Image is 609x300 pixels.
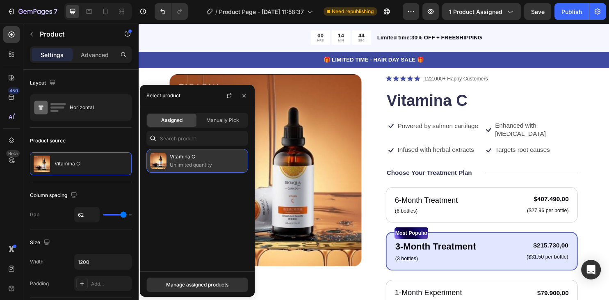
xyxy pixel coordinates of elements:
[406,193,450,200] p: ($27.96 per bottle)
[269,227,353,241] p: 3-Month Treatment
[554,3,589,20] button: Publish
[581,260,601,279] div: Open Intercom Messenger
[146,131,248,146] input: Search in Settings & Advanced
[3,3,61,20] button: 7
[206,117,239,124] span: Manually Pick
[30,137,66,144] div: Product source
[268,192,334,201] p: (6 bottles)
[259,69,459,92] h1: Vitamina C
[373,103,459,120] p: Enhanced with [MEDICAL_DATA]
[30,211,39,218] div: Gap
[531,8,545,15] span: Save
[170,153,244,161] p: Vitamina C
[30,78,57,89] div: Layout
[406,241,449,248] p: ($31.50 per bottle)
[215,7,217,16] span: /
[150,153,167,169] img: collections
[406,289,450,296] p: ($35.00 per bottle)
[138,23,609,300] iframe: Design area
[449,7,502,16] span: 1 product assigned
[260,152,349,161] p: Choose Your Treatment Plan
[146,92,180,99] div: Select product
[91,280,130,288] div: Add...
[442,3,521,20] button: 1 product assigned
[1,34,491,43] p: 🎁 LIMITED TIME - HAIR DAY SALE 🎁
[250,11,491,19] p: Limited time:30% OFF + FREESHIPPING
[55,161,80,167] p: Vitamina C
[54,7,57,16] p: 7
[524,3,551,20] button: Save
[332,8,374,15] span: Need republishing
[40,29,109,39] p: Product
[271,103,355,112] p: Powered by salmon cartilage
[30,190,79,201] div: Column spacing
[268,276,338,288] p: 1-Month Experiment
[30,237,52,248] div: Size
[170,161,244,169] p: Unlimited quantity
[161,117,182,124] span: Assigned
[41,50,64,59] p: Settings
[269,242,353,250] p: (3 bottles)
[268,179,334,191] p: 6-Month Treatment
[406,277,451,288] div: $79.900,00
[30,258,43,266] div: Width
[70,98,120,117] div: Horizontal
[405,227,450,238] div: $215.730,00
[146,277,248,292] button: Manage assigned products
[6,150,20,157] div: Beta
[269,214,302,225] p: Most Popular
[268,289,338,298] p: (1 bottle)
[166,281,228,289] div: Manage assigned products
[75,254,131,269] input: Auto
[155,3,188,20] div: Undo/Redo
[299,54,365,62] p: 122,000+ Happy Customers
[373,128,431,137] p: Targets root causes
[271,128,351,137] p: Infused with herbal extracts
[81,50,109,59] p: Advanced
[34,156,50,172] img: product feature img
[8,87,20,94] div: 450
[219,7,304,16] span: Product Page - [DATE] 11:58:37
[30,280,49,287] div: Padding
[75,207,99,222] input: Auto
[406,179,451,189] div: $407.490,00
[561,7,582,16] div: Publish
